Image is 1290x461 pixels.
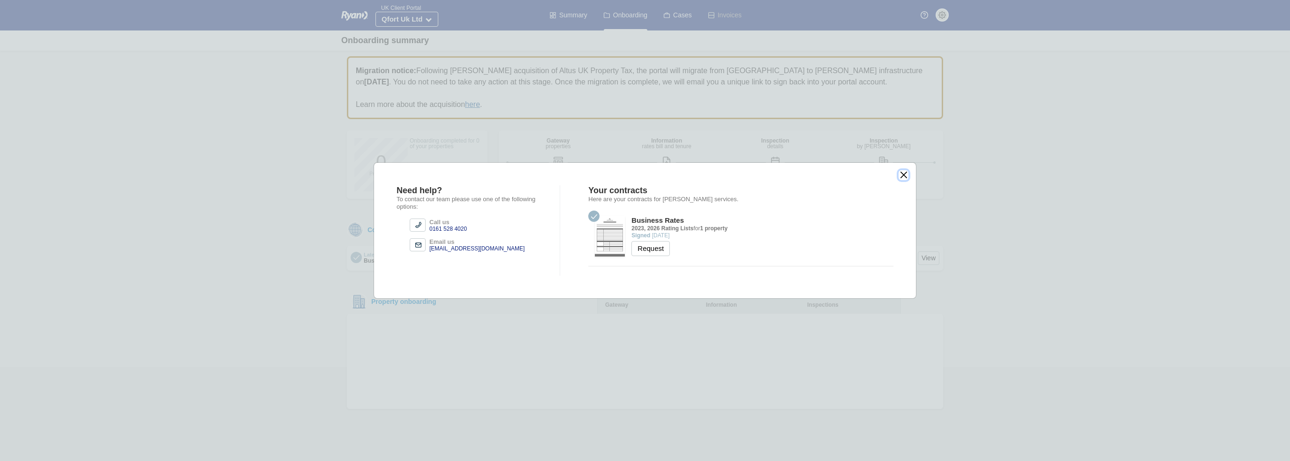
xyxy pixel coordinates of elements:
div: 0161 528 4020 [429,226,467,233]
button: Request [631,241,670,256]
p: Here are your contracts for [PERSON_NAME] services. [588,196,893,203]
div: Your contracts [588,185,893,196]
button: close [899,170,908,180]
span: 2023, 2026 Rating Lists 1 property [631,225,727,232]
div: Email us [429,238,525,245]
div: Call us [429,219,467,226]
time: [DATE] [652,232,670,239]
span: for [693,225,700,232]
p: To contact our team please use one of the following options: [397,196,548,211]
div: Business Rates [631,216,727,225]
div: Need help? [397,185,548,196]
strong: Signed [631,232,650,239]
div: [EMAIL_ADDRESS][DOMAIN_NAME] [429,245,525,252]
